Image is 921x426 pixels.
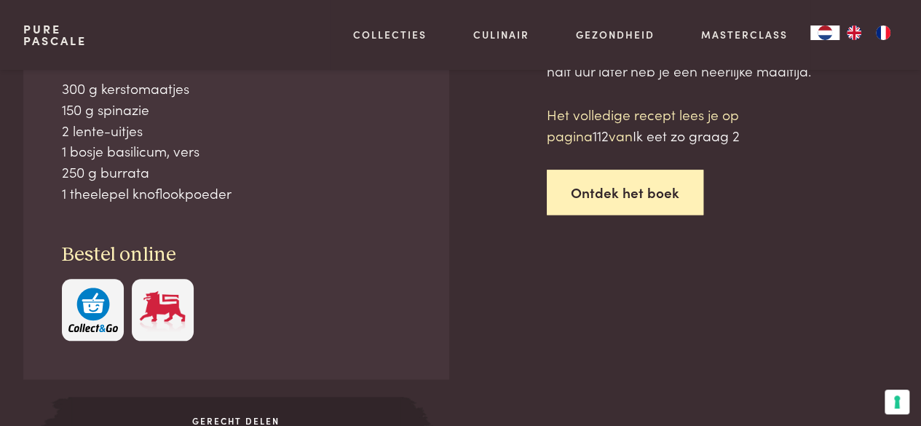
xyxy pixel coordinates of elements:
h3: Bestel online [62,242,410,268]
div: 2 lente-uitjes [62,120,410,141]
img: Delhaize [138,288,187,332]
div: 300 g kerstomaatjes [62,78,410,99]
div: Language [810,25,839,40]
div: 250 g burrata [62,162,410,183]
span: 112 [593,125,609,145]
div: 1 theelepel knoflookpoeder [62,183,410,204]
a: Ontdek het boek [547,170,703,216]
a: FR [869,25,898,40]
a: EN [839,25,869,40]
a: Culinair [473,27,529,42]
img: c308188babc36a3a401bcb5cb7e020f4d5ab42f7cacd8327e500463a43eeb86c.svg [68,288,118,332]
span: Ik eet zo graag 2 [633,125,740,145]
aside: Language selected: Nederlands [810,25,898,40]
a: Gezondheid [576,27,655,42]
a: NL [810,25,839,40]
a: Masterclass [700,27,787,42]
a: PurePascale [23,23,87,47]
p: Het volledige recept lees je op pagina van [547,104,794,146]
ul: Language list [839,25,898,40]
div: 150 g spinazie [62,99,410,120]
div: 1 bosje basilicum, vers [62,141,410,162]
a: Collecties [353,27,427,42]
button: Uw voorkeuren voor toestemming voor trackingtechnologieën [885,390,909,414]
